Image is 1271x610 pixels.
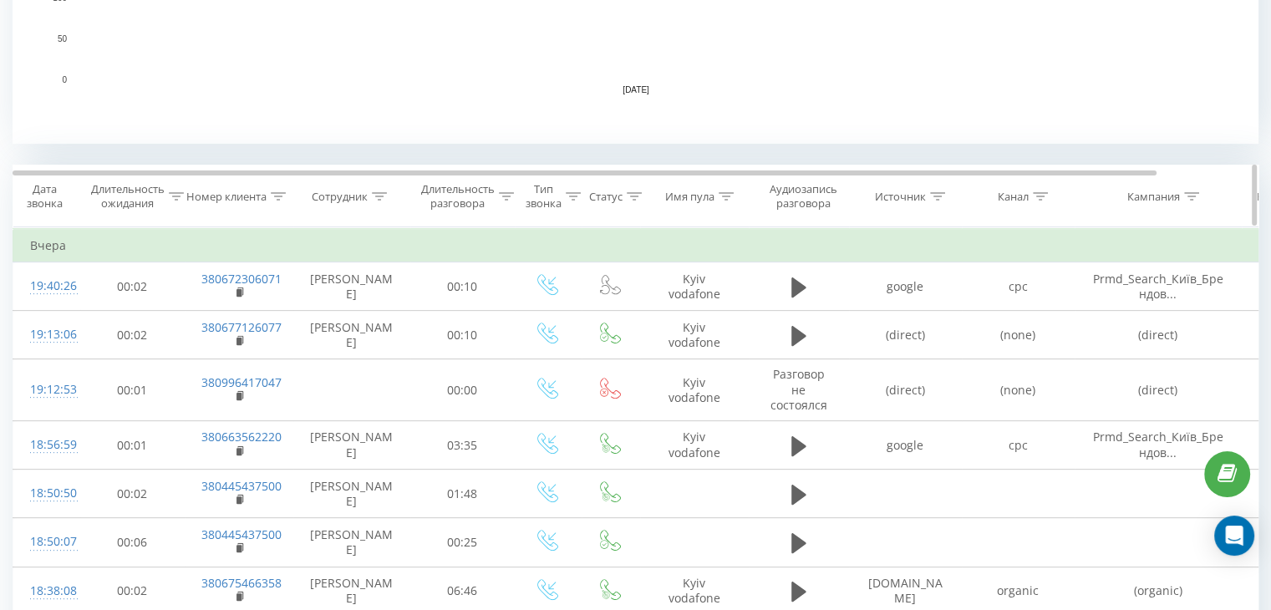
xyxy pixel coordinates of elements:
a: 380445437500 [201,478,282,494]
td: 01:48 [410,470,515,518]
div: Кампания [1127,190,1180,204]
a: 380675466358 [201,575,282,591]
td: 00:02 [80,262,185,311]
td: [PERSON_NAME] [293,518,410,567]
div: Имя пула [665,190,714,204]
div: Источник [875,190,926,204]
td: 00:01 [80,421,185,470]
td: (direct) [849,311,962,359]
span: Prmd_Search_Київ_Брендов... [1093,271,1223,302]
div: Сотрудник [312,190,368,204]
div: Длительность разговора [421,182,495,211]
td: Kyiv vodafone [640,262,749,311]
a: 380996417047 [201,374,282,390]
div: 19:13:06 [30,318,64,351]
td: [PERSON_NAME] [293,421,410,470]
td: (direct) [1075,311,1242,359]
td: 00:25 [410,518,515,567]
div: Open Intercom Messenger [1214,516,1254,556]
td: 00:00 [410,359,515,421]
td: (none) [962,311,1075,359]
td: google [849,262,962,311]
td: google [849,421,962,470]
div: Статус [589,190,623,204]
td: 00:02 [80,470,185,518]
div: 18:50:07 [30,526,64,558]
a: 380677126077 [201,319,282,335]
a: 380672306071 [201,271,282,287]
text: 50 [58,34,68,43]
div: 19:12:53 [30,374,64,406]
td: Kyiv vodafone [640,421,749,470]
span: Разговор не состоялся [770,366,827,412]
div: 18:56:59 [30,429,64,461]
td: (direct) [849,359,962,421]
td: 00:10 [410,311,515,359]
td: Kyiv vodafone [640,359,749,421]
text: 0 [62,75,67,84]
td: Kyiv vodafone [640,311,749,359]
td: 00:06 [80,518,185,567]
td: 00:02 [80,311,185,359]
td: [PERSON_NAME] [293,262,410,311]
div: 18:50:50 [30,477,64,510]
div: Аудиозапись разговора [763,182,844,211]
span: Prmd_Search_Київ_Брендов... [1093,429,1223,460]
text: [DATE] [623,85,649,94]
td: cpc [962,262,1075,311]
div: 19:40:26 [30,270,64,302]
td: 00:10 [410,262,515,311]
a: 380445437500 [201,526,282,542]
div: Длительность ожидания [91,182,165,211]
td: 00:01 [80,359,185,421]
div: Канал [998,190,1029,204]
td: [PERSON_NAME] [293,311,410,359]
td: (none) [962,359,1075,421]
td: 03:35 [410,421,515,470]
div: Номер клиента [186,190,267,204]
td: [PERSON_NAME] [293,470,410,518]
div: Тип звонка [526,182,562,211]
td: cpc [962,421,1075,470]
td: (direct) [1075,359,1242,421]
div: 18:38:08 [30,575,64,607]
div: Дата звонка [13,182,75,211]
a: 380663562220 [201,429,282,445]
